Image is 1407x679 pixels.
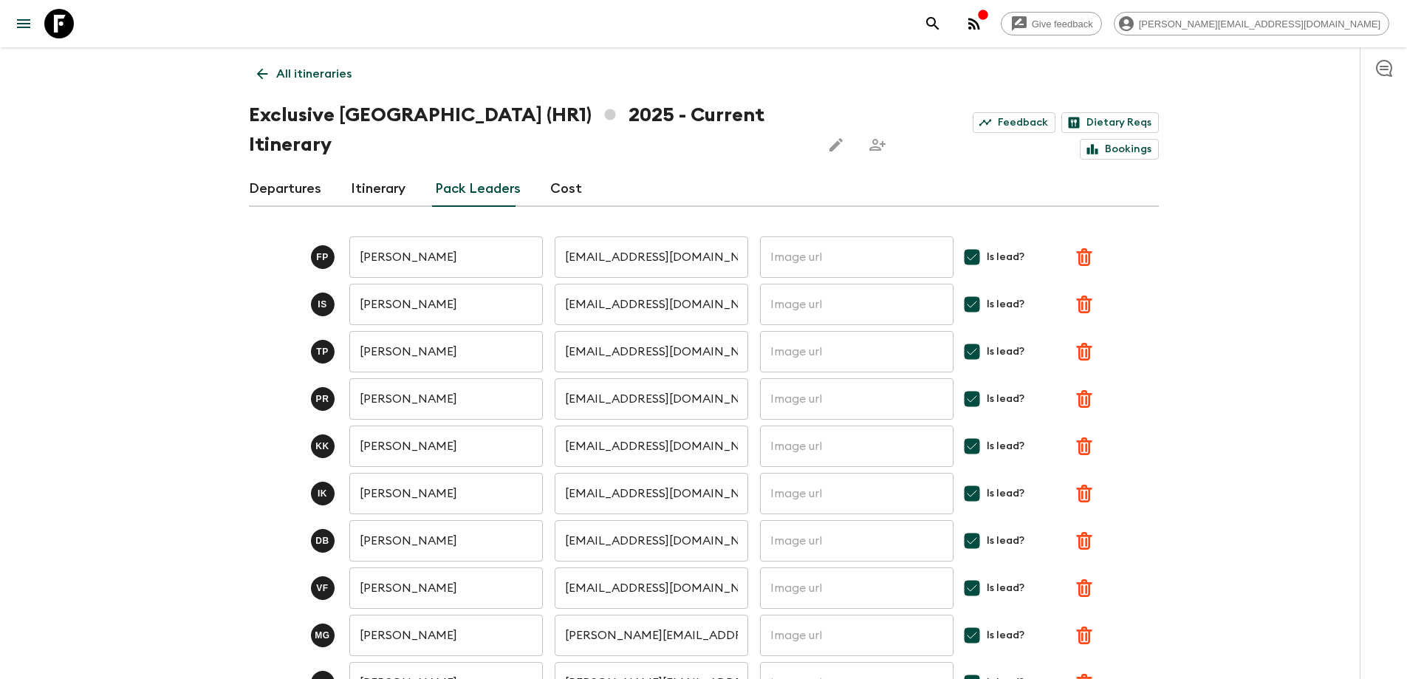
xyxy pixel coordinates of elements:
span: [PERSON_NAME][EMAIL_ADDRESS][DOMAIN_NAME] [1131,18,1389,30]
span: Is lead? [987,581,1024,596]
input: Image url [760,284,954,325]
input: Image url [760,567,954,609]
a: Feedback [973,112,1055,133]
input: Pack leader's full name [349,567,543,609]
p: All itineraries [276,65,352,83]
input: Pack leader's full name [349,520,543,562]
a: Cost [550,171,582,207]
p: I S [318,298,327,310]
p: P R [316,393,329,405]
p: V F [316,582,329,594]
a: Departures [249,171,321,207]
input: Pack leader's email address [555,567,748,609]
input: Pack leader's full name [349,426,543,467]
input: Image url [760,331,954,372]
span: Share this itinerary [863,130,892,160]
a: Itinerary [351,171,405,207]
p: D B [315,535,329,547]
span: Is lead? [987,628,1024,643]
span: Is lead? [987,392,1024,406]
button: Edit this itinerary [821,130,851,160]
input: Pack leader's email address [555,236,748,278]
input: Pack leader's full name [349,236,543,278]
a: Pack Leaders [435,171,521,207]
input: Pack leader's email address [555,331,748,372]
a: All itineraries [249,59,360,89]
button: search adventures [918,9,948,38]
input: Pack leader's email address [555,520,748,562]
button: menu [9,9,38,38]
a: Dietary Reqs [1061,112,1159,133]
span: Is lead? [987,439,1024,454]
p: F P [316,251,329,263]
input: Pack leader's email address [555,426,748,467]
p: M G [315,629,330,641]
a: Bookings [1080,139,1159,160]
input: Image url [760,473,954,514]
a: Give feedback [1001,12,1102,35]
input: Image url [760,615,954,656]
input: Image url [760,378,954,420]
input: Image url [760,426,954,467]
span: Is lead? [987,486,1024,501]
p: I K [318,488,327,499]
input: Pack leader's email address [555,378,748,420]
input: Pack leader's full name [349,378,543,420]
p: K K [315,440,329,452]
span: Is lead? [987,297,1024,312]
span: Is lead? [987,250,1024,265]
div: [PERSON_NAME][EMAIL_ADDRESS][DOMAIN_NAME] [1114,12,1389,35]
h1: Exclusive [GEOGRAPHIC_DATA] (HR1) 2025 - Current Itinerary [249,100,809,160]
span: Is lead? [987,533,1024,548]
input: Pack leader's email address [555,284,748,325]
input: Image url [760,236,954,278]
input: Pack leader's email address [555,615,748,656]
span: Give feedback [1024,18,1101,30]
input: Pack leader's full name [349,615,543,656]
p: T P [316,346,329,358]
input: Pack leader's full name [349,473,543,514]
span: Is lead? [987,344,1024,359]
input: Pack leader's full name [349,331,543,372]
input: Image url [760,520,954,562]
input: Pack leader's full name [349,284,543,325]
input: Pack leader's email address [555,473,748,514]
